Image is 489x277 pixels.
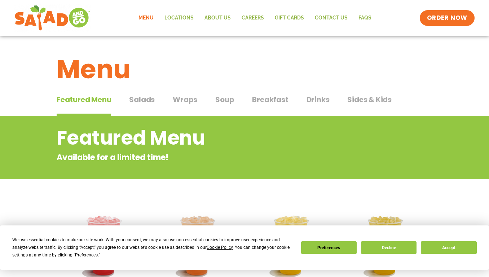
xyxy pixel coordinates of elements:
div: Tabbed content [57,92,432,116]
div: We use essential cookies to make our site work. With your consent, we may also use non-essential ... [12,236,292,259]
span: Featured Menu [57,94,111,105]
a: Locations [159,10,199,26]
a: GIFT CARDS [269,10,309,26]
a: FAQs [353,10,377,26]
span: Salads [129,94,155,105]
span: Breakfast [252,94,288,105]
a: Menu [133,10,159,26]
img: new-SAG-logo-768×292 [14,4,91,32]
h1: Menu [57,50,432,89]
span: Soup [215,94,234,105]
span: Wraps [173,94,197,105]
a: Contact Us [309,10,353,26]
span: Cookie Policy [207,245,233,250]
a: About Us [199,10,236,26]
button: Preferences [301,241,357,254]
h2: Featured Menu [57,123,374,153]
nav: Menu [133,10,377,26]
button: Decline [361,241,417,254]
a: Careers [236,10,269,26]
span: Drinks [307,94,330,105]
p: Available for a limited time! [57,151,374,163]
span: Preferences [75,252,98,258]
button: Accept [421,241,476,254]
a: ORDER NOW [420,10,475,26]
span: Sides & Kids [347,94,392,105]
span: ORDER NOW [427,14,467,22]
